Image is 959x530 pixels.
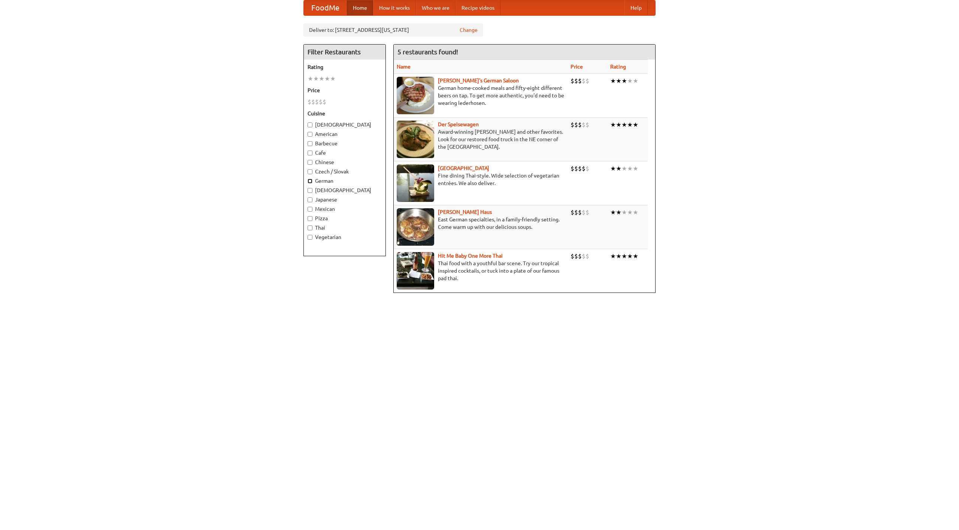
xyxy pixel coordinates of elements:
label: [DEMOGRAPHIC_DATA] [308,121,382,128]
li: ★ [621,164,627,173]
li: $ [586,77,589,85]
label: Pizza [308,215,382,222]
li: $ [308,98,311,106]
li: $ [319,98,323,106]
input: Thai [308,225,312,230]
li: $ [578,121,582,129]
li: ★ [633,164,638,173]
li: ★ [610,164,616,173]
h5: Price [308,87,382,94]
li: ★ [610,252,616,260]
a: [PERSON_NAME]'s German Saloon [438,78,519,84]
input: Chinese [308,160,312,165]
li: ★ [621,121,627,129]
li: ★ [616,252,621,260]
a: Name [397,64,411,70]
h4: Filter Restaurants [304,45,385,60]
li: $ [586,208,589,216]
li: ★ [319,75,324,83]
li: ★ [627,208,633,216]
li: ★ [308,75,313,83]
li: ★ [610,208,616,216]
input: Mexican [308,207,312,212]
li: ★ [616,164,621,173]
a: Who we are [416,0,456,15]
input: Vegetarian [308,235,312,240]
li: ★ [610,77,616,85]
input: Barbecue [308,141,312,146]
li: $ [586,252,589,260]
label: Barbecue [308,140,382,147]
li: ★ [330,75,336,83]
li: ★ [313,75,319,83]
li: $ [574,121,578,129]
li: $ [582,77,586,85]
li: $ [571,77,574,85]
label: Vegetarian [308,233,382,241]
li: ★ [616,77,621,85]
li: ★ [621,77,627,85]
a: Change [460,26,478,34]
li: ★ [633,252,638,260]
li: $ [582,121,586,129]
label: Thai [308,224,382,231]
li: $ [571,121,574,129]
a: Price [571,64,583,70]
li: ★ [633,121,638,129]
li: $ [323,98,326,106]
img: babythai.jpg [397,252,434,290]
label: [DEMOGRAPHIC_DATA] [308,187,382,194]
a: How it works [373,0,416,15]
h5: Rating [308,63,382,71]
input: Japanese [308,197,312,202]
li: $ [571,164,574,173]
a: [PERSON_NAME] Haus [438,209,492,215]
li: ★ [616,121,621,129]
li: ★ [627,77,633,85]
li: $ [315,98,319,106]
li: $ [578,164,582,173]
img: speisewagen.jpg [397,121,434,158]
a: Help [624,0,648,15]
label: Czech / Slovak [308,168,382,175]
h5: Cuisine [308,110,382,117]
a: [GEOGRAPHIC_DATA] [438,165,489,171]
a: Der Speisewagen [438,121,479,127]
input: Pizza [308,216,312,221]
label: Chinese [308,158,382,166]
li: $ [582,208,586,216]
li: $ [582,252,586,260]
a: Rating [610,64,626,70]
li: $ [574,164,578,173]
li: $ [574,208,578,216]
a: Hit Me Baby One More Thai [438,253,503,259]
p: Fine dining Thai-style. Wide selection of vegetarian entrées. We also deliver. [397,172,565,187]
li: ★ [633,208,638,216]
li: ★ [616,208,621,216]
label: Japanese [308,196,382,203]
li: ★ [621,208,627,216]
li: $ [311,98,315,106]
li: ★ [627,252,633,260]
img: satay.jpg [397,164,434,202]
input: Cafe [308,151,312,155]
li: $ [571,252,574,260]
li: $ [586,121,589,129]
li: ★ [627,121,633,129]
li: ★ [627,164,633,173]
li: $ [578,208,582,216]
li: $ [586,164,589,173]
img: esthers.jpg [397,77,434,114]
p: East German specialties, in a family-friendly setting. Come warm up with our delicious soups. [397,216,565,231]
li: $ [582,164,586,173]
li: $ [574,77,578,85]
input: American [308,132,312,137]
input: [DEMOGRAPHIC_DATA] [308,122,312,127]
input: Czech / Slovak [308,169,312,174]
p: German home-cooked meals and fifty-eight different beers on tap. To get more authentic, you'd nee... [397,84,565,107]
p: Award-winning [PERSON_NAME] and other favorites. Look for our restored food truck in the NE corne... [397,128,565,151]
